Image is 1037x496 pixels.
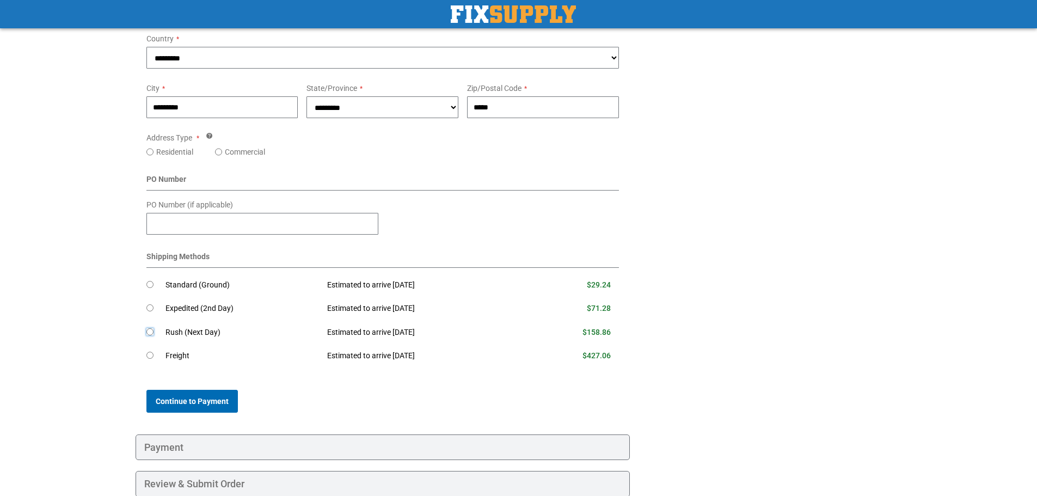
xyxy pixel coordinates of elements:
td: Estimated to arrive [DATE] [319,344,529,368]
td: Estimated to arrive [DATE] [319,273,529,297]
td: Estimated to arrive [DATE] [319,321,529,345]
span: Address Type [146,133,192,142]
a: store logo [451,5,576,23]
span: $29.24 [587,280,611,289]
span: $158.86 [582,328,611,336]
label: Commercial [225,146,265,157]
span: Country [146,34,174,43]
span: State/Province [306,84,357,93]
span: Zip/Postal Code [467,84,521,93]
td: Freight [165,344,320,368]
div: Payment [136,434,630,461]
span: $427.06 [582,351,611,360]
td: Estimated to arrive [DATE] [319,297,529,321]
span: $71.28 [587,304,611,313]
td: Standard (Ground) [165,273,320,297]
td: Expedited (2nd Day) [165,297,320,321]
button: Continue to Payment [146,390,238,413]
div: Shipping Methods [146,251,619,268]
span: City [146,84,159,93]
img: Fix Industrial Supply [451,5,576,23]
label: Residential [156,146,193,157]
div: PO Number [146,174,619,191]
span: PO Number (if applicable) [146,200,233,209]
td: Rush (Next Day) [165,321,320,345]
span: Continue to Payment [156,397,229,406]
